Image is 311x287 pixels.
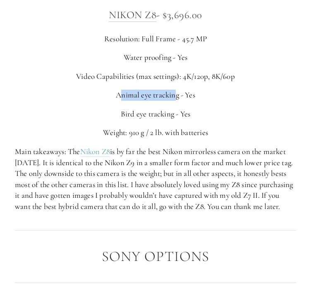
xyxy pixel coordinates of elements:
[15,33,296,45] p: Resolution: Full Frame - 45.7 MP
[15,71,296,82] p: Video Capabilities (max settings): 4K/120p, 8K/60p
[15,109,296,120] p: Bird eye tracking - Yes
[15,7,296,23] h3: - $3,696.00
[80,147,110,157] a: Nikon Z8
[15,146,296,212] p: Main takeaways: The is by far the best Nikon mirrorless camera on the market [DATE]. It is identi...
[109,9,156,22] a: NIKON Z8
[15,127,296,138] p: Weight: 910 g / 2 lb. with batteries
[15,249,296,265] h2: Sony Options
[15,90,296,101] p: Animal eye tracking - Yes
[15,52,296,63] p: Water proofing - Yes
